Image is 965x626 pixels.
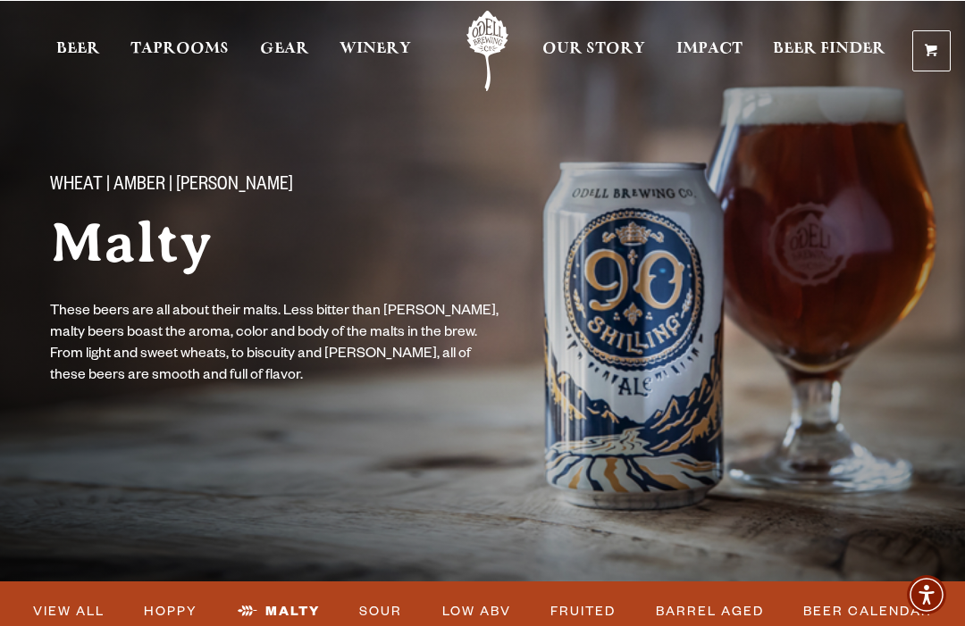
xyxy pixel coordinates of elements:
[56,42,100,56] span: Beer
[531,11,657,91] a: Our Story
[260,42,309,56] span: Gear
[248,11,321,91] a: Gear
[676,42,743,56] span: Impact
[761,11,897,91] a: Beer Finder
[907,575,946,614] div: Accessibility Menu
[50,175,293,198] span: Wheat | Amber | [PERSON_NAME]
[328,11,423,91] a: Winery
[50,302,508,388] p: These beers are all about their malts. Less bitter than [PERSON_NAME], malty beers boast the arom...
[542,42,645,56] span: Our Story
[665,11,754,91] a: Impact
[45,11,112,91] a: Beer
[773,42,885,56] span: Beer Finder
[119,11,240,91] a: Taprooms
[130,42,229,56] span: Taprooms
[340,42,411,56] span: Winery
[50,213,608,273] h1: Malty
[454,11,521,91] a: Odell Home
